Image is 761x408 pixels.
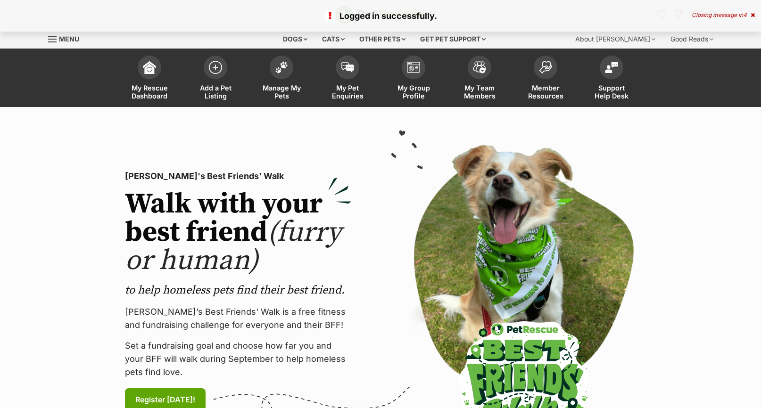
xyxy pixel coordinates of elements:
[248,51,314,107] a: Manage My Pets
[579,51,645,107] a: Support Help Desk
[125,170,351,183] p: [PERSON_NAME]'s Best Friends' Walk
[414,30,492,49] div: Get pet support
[125,190,351,275] h2: Walk with your best friend
[209,61,222,74] img: add-pet-listing-icon-0afa8454b4691262ce3f59096e99ab1cd57d4a30225e0717b998d2c9b9846f56.svg
[605,62,618,73] img: help-desk-icon-fdf02630f3aa405de69fd3d07c3f3aa587a6932b1a1747fa1d2bba05be0121f9.svg
[458,84,501,100] span: My Team Members
[341,62,354,73] img: pet-enquiries-icon-7e3ad2cf08bfb03b45e93fb7055b45f3efa6380592205ae92323e6603595dc1f.svg
[392,84,435,100] span: My Group Profile
[128,84,171,100] span: My Rescue Dashboard
[48,30,86,47] a: Menu
[524,84,567,100] span: Member Resources
[380,51,447,107] a: My Group Profile
[125,283,351,298] p: to help homeless pets find their best friend.
[135,394,195,405] span: Register [DATE]!
[590,84,633,100] span: Support Help Desk
[315,30,351,49] div: Cats
[353,30,412,49] div: Other pets
[276,30,314,49] div: Dogs
[116,51,182,107] a: My Rescue Dashboard
[275,61,288,73] img: manage-my-pets-icon-02211641906a0b7f246fdf0571729dbe1e7629f14944591b6c1af311fb30b64b.svg
[143,61,156,74] img: dashboard-icon-eb2f2d2d3e046f16d808141f083e7271f6b2e854fb5c12c21221c1fb7104beca.svg
[59,35,79,43] span: Menu
[182,51,248,107] a: Add a Pet Listing
[539,61,552,73] img: member-resources-icon-8e73f808a243e03378d46382f2149f9095a855e16c252ad45f914b54edf8863c.svg
[125,339,351,379] p: Set a fundraising goal and choose how far you and your BFF will walk during September to help hom...
[125,305,351,332] p: [PERSON_NAME]’s Best Friends' Walk is a free fitness and fundraising challenge for everyone and t...
[664,30,720,49] div: Good Reads
[314,51,380,107] a: My Pet Enquiries
[326,84,369,100] span: My Pet Enquiries
[569,30,662,49] div: About [PERSON_NAME]
[447,51,513,107] a: My Team Members
[513,51,579,107] a: Member Resources
[194,84,237,100] span: Add a Pet Listing
[260,84,303,100] span: Manage My Pets
[473,61,486,73] img: team-members-icon-5396bd8760b3fe7c0b43da4ab00e1e3bb1a5d9ba89233759b79545d2d3fc5d0d.svg
[407,62,420,73] img: group-profile-icon-3fa3cf56718a62981997c0bc7e787c4b2cf8bcc04b72c1350f741eb67cf2f40e.svg
[125,215,341,278] span: (furry or human)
